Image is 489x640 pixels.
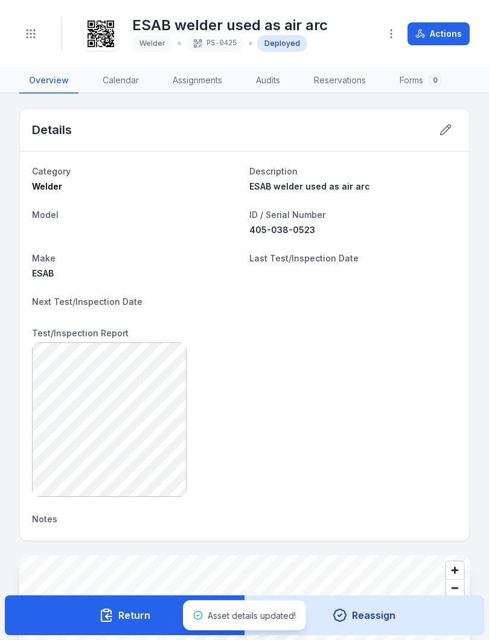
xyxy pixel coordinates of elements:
div: PS-0425 [186,35,244,52]
a: Audits [246,68,290,94]
a: Calendar [93,68,149,94]
span: Last Test/Inspection Date [249,253,359,263]
span: Test/Inspection Report [32,328,129,338]
a: Assignments [163,68,232,94]
a: Reservations [304,68,376,94]
span: Next Test/Inspection Date [32,296,142,307]
span: Notes [32,514,57,524]
span: 405-038-0523 [249,225,315,235]
span: ESAB welder used as air arc [249,181,370,191]
button: Return [5,595,245,635]
button: Reassign [245,595,485,635]
span: ESAB [32,268,54,278]
h1: ESAB welder used as air arc [132,16,328,35]
span: Welder [32,181,62,191]
button: Toggle navigation [19,22,42,45]
span: Category [32,166,71,176]
h2: Details [32,121,72,138]
a: Forms0 [390,68,452,94]
span: Description [249,166,298,176]
button: Actions [407,22,470,45]
span: Make [32,253,56,263]
span: Asset details updated! [208,610,296,621]
a: Overview [19,68,78,94]
div: Deployed [257,35,307,52]
button: Zoom out [446,579,464,597]
button: Zoom in [446,562,464,579]
span: Model [32,210,59,220]
span: Welder [139,39,165,48]
div: 0 [428,73,443,88]
span: ID / Serial Number [249,210,325,220]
